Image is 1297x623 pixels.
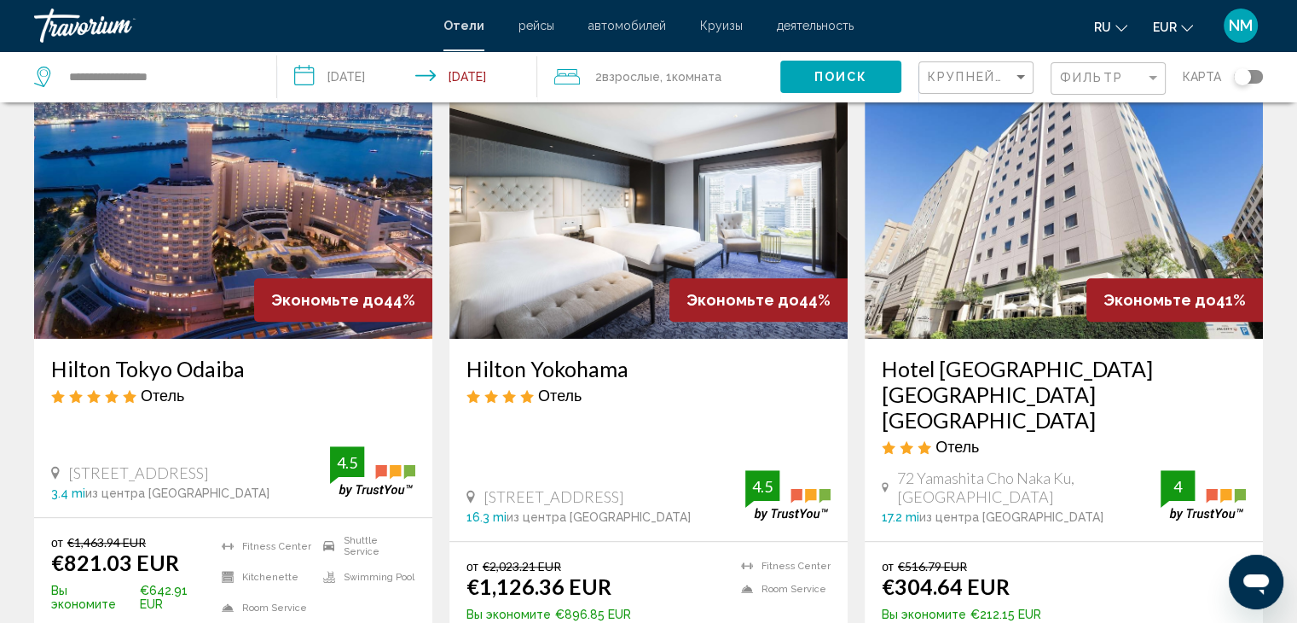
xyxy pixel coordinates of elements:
[67,535,146,550] del: €1,463.94 EUR
[898,559,967,574] del: €516.79 EUR
[745,476,779,497] div: 4.5
[882,574,1010,599] ins: €304.64 EUR
[1221,69,1263,84] button: Toggle map
[1229,555,1283,609] iframe: Кнопка для запуску вікна повідомлень
[1094,15,1127,39] button: Change language
[1161,470,1246,521] img: trustyou-badge.svg
[466,574,611,599] ins: €1,126.36 EUR
[330,446,415,497] img: trustyou-badge.svg
[1219,8,1263,44] button: User Menu
[882,437,1246,456] div: 3 star Hotel
[745,470,831,521] img: trustyou-badge.svg
[602,70,660,84] span: Взрослые
[1103,291,1216,309] span: Экономьте до
[1051,61,1166,96] button: Filter
[483,487,624,506] span: [STREET_ADDRESS]
[518,19,554,32] a: рейсы
[1086,278,1263,322] div: 41%
[1229,17,1253,34] span: NM
[777,19,854,32] a: деятельность
[935,437,979,456] span: Отель
[507,510,691,524] span: из центра [GEOGRAPHIC_DATA]
[213,566,314,588] li: Kitchenette
[483,559,561,574] del: €2,023.21 EUR
[595,65,660,89] span: 2
[814,71,868,84] span: Поиск
[897,469,1161,506] span: 72 Yamashita Cho Naka Ku, [GEOGRAPHIC_DATA]
[466,356,831,381] a: Hilton Yokohama
[51,550,179,575] ins: €821.03 EUR
[686,291,799,309] span: Экономьте до
[882,559,894,574] span: от
[315,566,415,588] li: Swimming Pool
[660,65,721,89] span: , 1
[85,486,269,500] span: из центра [GEOGRAPHIC_DATA]
[588,19,666,32] a: автомобилей
[51,386,415,405] div: 5 star Hotel
[700,19,743,32] a: Круизы
[537,51,780,102] button: Travelers: 2 adults, 0 children
[732,582,831,597] li: Room Service
[466,386,831,405] div: 4 star Hotel
[732,559,831,574] li: Fitness Center
[466,510,507,524] span: 16.3 mi
[51,356,415,381] a: Hilton Tokyo Odaiba
[466,559,478,574] span: от
[466,608,551,621] span: Вы экономите
[882,510,919,524] span: 17.2 mi
[254,278,432,322] div: 44%
[277,51,537,102] button: Check-in date: Nov 14, 2025 Check-out date: Nov 17, 2025
[538,386,582,405] span: Отель
[1153,15,1193,39] button: Change currency
[51,584,213,611] p: €642.91 EUR
[928,71,1028,85] mat-select: Sort by
[780,61,901,92] button: Поиск
[68,463,209,482] span: [STREET_ADDRESS]
[1060,71,1123,84] span: Фильтр
[865,66,1263,339] img: Hotel image
[1153,20,1177,34] span: EUR
[315,535,415,557] li: Shuttle Service
[882,608,966,621] span: Вы экономите
[919,510,1103,524] span: из центра [GEOGRAPHIC_DATA]
[449,66,848,339] img: Hotel image
[882,608,1041,621] p: €212.15 EUR
[213,535,314,557] li: Fitness Center
[51,486,85,500] span: 3.4 mi
[141,386,184,405] span: Отель
[51,584,136,611] span: Вы экономите
[669,278,848,322] div: 44%
[466,608,631,621] p: €896.85 EUR
[271,291,384,309] span: Экономьте до
[928,70,1132,84] span: Крупнейшие сбережения
[213,597,314,619] li: Room Service
[1094,20,1111,34] span: ru
[672,70,721,84] span: Комната
[1161,476,1195,497] div: 4
[51,535,63,550] span: от
[34,66,432,339] img: Hotel image
[443,19,484,32] a: Отели
[882,356,1246,433] a: Hotel [GEOGRAPHIC_DATA] [GEOGRAPHIC_DATA] [GEOGRAPHIC_DATA]
[34,9,426,43] a: Travorium
[1183,65,1221,89] span: карта
[330,452,364,473] div: 4.5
